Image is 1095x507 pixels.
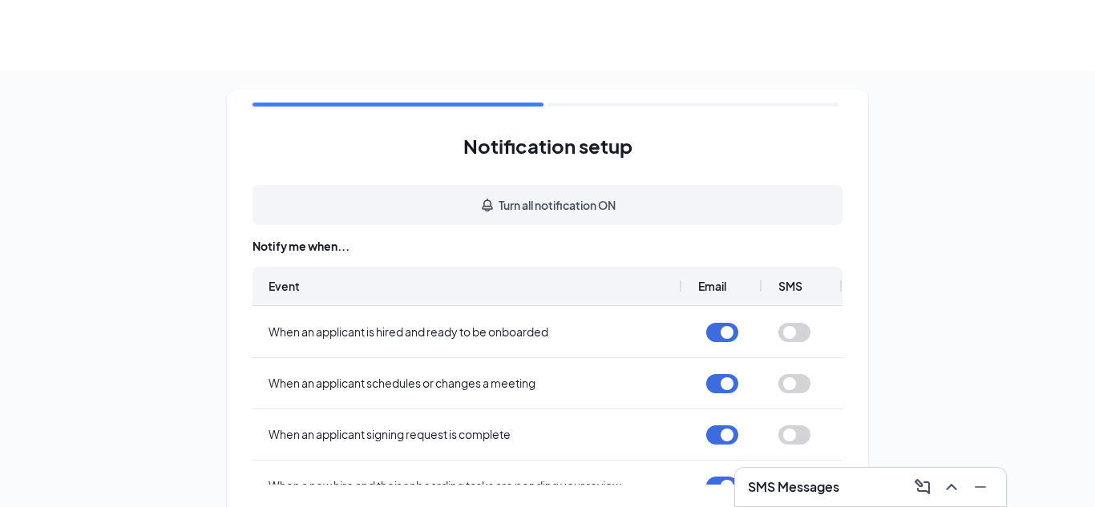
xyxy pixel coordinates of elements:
[479,197,495,213] svg: Bell
[269,376,535,390] span: When an applicant schedules or changes a meeting
[269,324,548,339] span: When an applicant is hired and ready to be onboarded
[748,478,839,496] h3: SMS Messages
[269,427,511,441] span: When an applicant signing request is complete
[269,279,300,293] span: Event
[463,132,632,159] h1: Notification setup
[806,172,1095,507] iframe: Sprig User Feedback Dialog
[698,279,726,293] span: Email
[269,478,621,493] span: When a new hire and their onboarding tasks are pending your review
[778,279,802,293] span: SMS
[253,238,842,254] div: Notify me when...
[253,185,842,225] button: Turn all notification ONBell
